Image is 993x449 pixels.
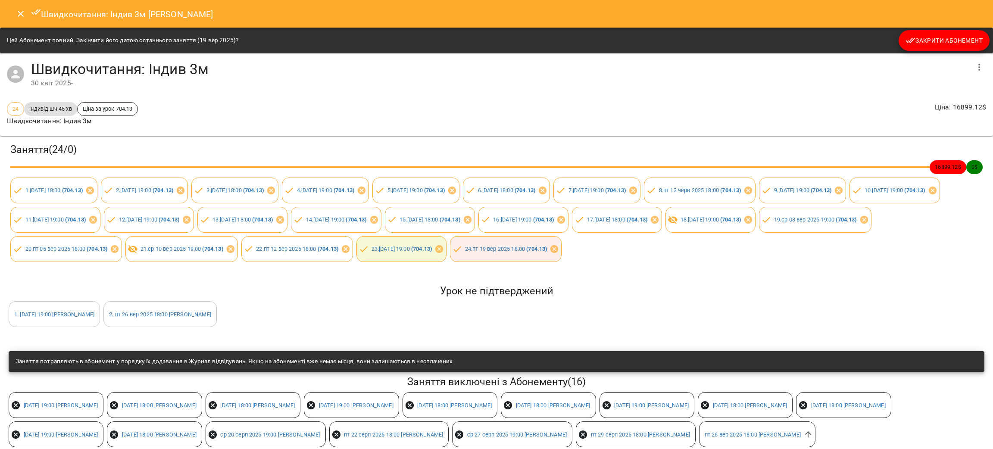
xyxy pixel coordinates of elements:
[306,216,367,223] a: 14.[DATE] 19:00 (704.13)
[16,354,453,369] div: Заняття потрапляють в абонемент у порядку їх додавання в Журнал відвідувань. Якщо на абонементі в...
[24,402,98,408] a: [DATE] 19:00 [PERSON_NAME]
[906,35,983,46] span: Закрити Абонемент
[465,246,547,252] a: 24.пт 19 вер 2025 18:00 (704.13)
[904,187,925,193] b: ( 704.13 )
[811,187,831,193] b: ( 704.13 )
[533,216,554,223] b: ( 704.13 )
[463,178,550,203] div: 6.[DATE] 18:00 (704.13)
[243,187,264,193] b: ( 704.13 )
[7,33,239,48] div: Цей Абонемент повний. Закінчити його датою останнього заняття (19 вер 2025)?
[191,178,278,203] div: 3.[DATE] 18:00 (704.13)
[318,246,338,252] b: ( 704.13 )
[125,236,237,262] div: 21.ср 10 вер 2025 19:00 (704.13)
[811,402,886,408] a: [DATE] 18:00 [PERSON_NAME]
[372,178,459,203] div: 5.[DATE] 19:00 (704.13)
[78,105,138,113] span: Ціна за урок 704.13
[372,246,432,252] a: 23.[DATE] 19:00 (704.13)
[256,246,338,252] a: 22.пт 12 вер 2025 18:00 (704.13)
[31,78,969,88] div: 30 квіт 2025 -
[478,207,568,233] div: 16.[DATE] 19:00 (704.13)
[411,246,432,252] b: ( 704.13 )
[644,178,756,203] div: 8.пт 13 черв 2025 18:00 (704.13)
[935,102,986,112] p: Ціна : 16899.12 $
[122,402,197,408] a: [DATE] 18:00 [PERSON_NAME]
[720,187,741,193] b: ( 704.13 )
[159,216,179,223] b: ( 704.13 )
[202,246,223,252] b: ( 704.13 )
[212,216,273,223] a: 13.[DATE] 18:00 (704.13)
[291,207,381,233] div: 14.[DATE] 19:00 (704.13)
[774,187,831,193] a: 9.[DATE] 19:00 (704.13)
[467,431,567,438] a: ср 27 серп 2025 19:00 [PERSON_NAME]
[774,216,857,223] a: 19.ср 03 вер 2025 19:00 (704.13)
[591,431,690,438] a: пт 29 серп 2025 18:00 [PERSON_NAME]
[24,105,77,113] span: індивід шч 45 хв
[659,187,741,193] a: 8.пт 13 черв 2025 18:00 (704.13)
[699,421,815,447] div: пт 26 вер 2025 18:00 [PERSON_NAME]
[424,187,445,193] b: ( 704.13 )
[141,246,223,252] a: 21.ср 10 вер 2025 19:00 (704.13)
[605,187,626,193] b: ( 704.13 )
[319,402,393,408] a: [DATE] 19:00 [PERSON_NAME]
[241,236,353,262] div: 22.пт 12 вер 2025 18:00 (704.13)
[400,216,460,223] a: 15.[DATE] 18:00 (704.13)
[681,216,741,223] a: 18.[DATE] 19:00 (704.13)
[899,30,990,51] button: Закрити Абонемент
[10,207,100,233] div: 11.[DATE] 19:00 (704.13)
[417,402,492,408] a: [DATE] 18:00 [PERSON_NAME]
[515,187,535,193] b: ( 704.13 )
[87,246,107,252] b: ( 704.13 )
[440,216,460,223] b: ( 704.13 )
[104,207,194,233] div: 12.[DATE] 19:00 (704.13)
[516,402,590,408] a: [DATE] 18:00 [PERSON_NAME]
[759,178,846,203] div: 9.[DATE] 19:00 (704.13)
[197,207,287,233] div: 13.[DATE] 18:00 (704.13)
[836,216,856,223] b: ( 704.13 )
[614,402,689,408] a: [DATE] 19:00 [PERSON_NAME]
[385,207,475,233] div: 15.[DATE] 18:00 (704.13)
[930,163,966,171] span: 16899.12 $
[31,7,213,21] h6: Швидкочитання: Індив 3м [PERSON_NAME]
[713,402,787,408] a: [DATE] 18:00 [PERSON_NAME]
[849,178,940,203] div: 10.[DATE] 19:00 (704.13)
[9,284,984,298] h5: Урок не підтверджений
[568,187,626,193] a: 7.[DATE] 19:00 (704.13)
[759,207,871,233] div: 19.ср 03 вер 2025 19:00 (704.13)
[10,178,97,203] div: 1.[DATE] 18:00 (704.13)
[966,163,983,171] span: 0 $
[387,187,445,193] a: 5.[DATE] 19:00 (704.13)
[101,178,188,203] div: 2.[DATE] 19:00 (704.13)
[10,143,983,156] h3: Заняття ( 24 / 0 )
[119,216,180,223] a: 12.[DATE] 19:00 (704.13)
[356,236,447,262] div: 23.[DATE] 19:00 (704.13)
[334,187,354,193] b: ( 704.13 )
[7,105,24,113] span: 24
[65,216,86,223] b: ( 704.13 )
[10,236,122,262] div: 20.пт 05 вер 2025 18:00 (704.13)
[553,178,640,203] div: 7.[DATE] 19:00 (704.13)
[206,187,264,193] a: 3.[DATE] 18:00 (704.13)
[705,431,801,438] a: пт 26 вер 2025 18:00 [PERSON_NAME]
[24,431,98,438] a: [DATE] 19:00 [PERSON_NAME]
[493,216,554,223] a: 16.[DATE] 19:00 (704.13)
[478,187,535,193] a: 6.[DATE] 18:00 (704.13)
[14,311,94,318] a: 1. [DATE] 19:00 [PERSON_NAME]
[297,187,354,193] a: 4.[DATE] 19:00 (704.13)
[116,187,173,193] a: 2.[DATE] 19:00 (704.13)
[526,246,547,252] b: ( 704.13 )
[25,246,108,252] a: 20.пт 05 вер 2025 18:00 (704.13)
[109,311,211,318] a: 2. пт 26 вер 2025 18:00 [PERSON_NAME]
[25,216,86,223] a: 11.[DATE] 19:00 (704.13)
[25,187,83,193] a: 1.[DATE] 18:00 (704.13)
[282,178,369,203] div: 4.[DATE] 19:00 (704.13)
[31,60,969,78] h4: Швидкочитання: Індив 3м
[346,216,366,223] b: ( 704.13 )
[220,402,295,408] a: [DATE] 18:00 [PERSON_NAME]
[720,216,741,223] b: ( 704.13 )
[252,216,273,223] b: ( 704.13 )
[572,207,662,233] div: 17.[DATE] 18:00 (704.13)
[9,375,984,389] h5: Заняття виключені з Абонементу ( 16 )
[220,431,320,438] a: ср 20 серп 2025 19:00 [PERSON_NAME]
[627,216,647,223] b: ( 704.13 )
[62,187,83,193] b: ( 704.13 )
